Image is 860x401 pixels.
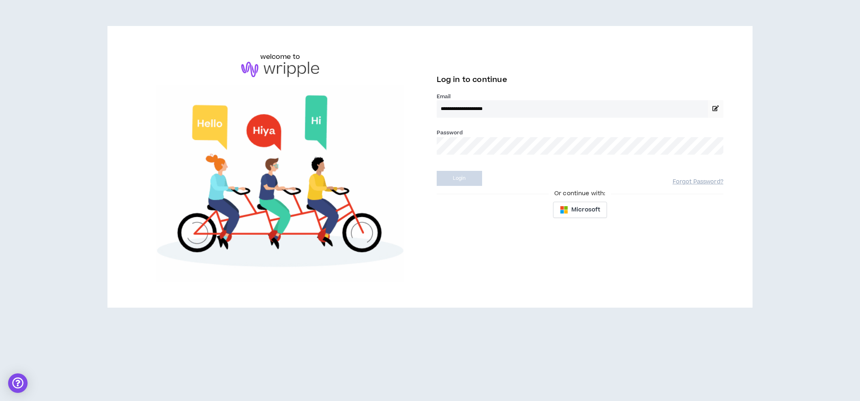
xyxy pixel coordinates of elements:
[8,373,28,393] div: Open Intercom Messenger
[553,202,607,218] button: Microsoft
[571,205,600,214] span: Microsoft
[437,93,723,100] label: Email
[260,52,300,62] h6: welcome to
[241,62,319,77] img: logo-brand.png
[437,75,507,85] span: Log in to continue
[673,178,723,186] a: Forgot Password?
[137,85,423,282] img: Welcome to Wripple
[437,129,463,136] label: Password
[549,189,611,198] span: Or continue with:
[437,171,482,186] button: Login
